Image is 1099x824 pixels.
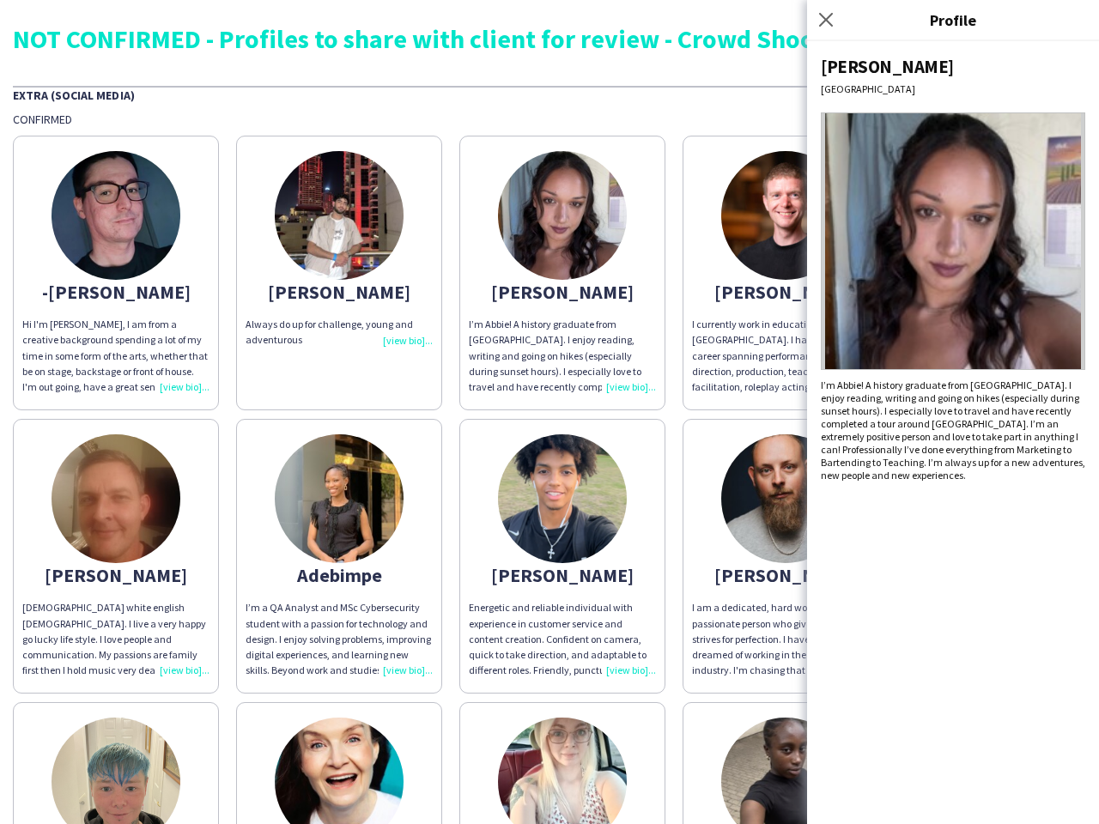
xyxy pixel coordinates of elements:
img: thumb-68c83c0f7918d.jpg [721,434,850,563]
div: Extra (Social Media) [13,86,1086,103]
div: [PERSON_NAME] [469,284,656,300]
div: [PERSON_NAME] [692,284,879,300]
div: [PERSON_NAME] [692,567,879,583]
img: Crew avatar or photo [821,112,1085,370]
div: [GEOGRAPHIC_DATA] [821,82,1085,95]
div: I currently work in education and [GEOGRAPHIC_DATA]. I have a portfolio career spanning performan... [692,317,879,395]
div: Energetic and reliable individual with experience in customer service and content creation. Confi... [469,600,656,678]
div: I’m a QA Analyst and MSc Cybersecurity student with a passion for technology and design. I enjoy ... [246,600,433,678]
div: [DEMOGRAPHIC_DATA] white english [DEMOGRAPHIC_DATA]. I live a very happy go lucky life style. I l... [22,600,209,678]
img: thumb-68c6cfaef1175.png [498,434,627,563]
div: I’m Abbie! A history graduate from [GEOGRAPHIC_DATA]. I enjoy reading, writing and going on hikes... [469,317,656,395]
h3: Profile [807,9,1099,31]
div: [PERSON_NAME] [22,567,209,583]
div: Always do up for challenge, young and adventurous [246,317,433,348]
div: [PERSON_NAME] [246,284,433,300]
div: Confirmed [13,112,1086,127]
div: I am a dedicated, hard working and passionate person who gives 110% and strives for perfection. I... [692,600,879,678]
div: [PERSON_NAME] [821,55,1085,78]
div: -[PERSON_NAME] [22,284,209,300]
div: Adebimpe [246,567,433,583]
img: thumb-68c73658818a7.jpg [52,151,180,280]
img: thumb-68c86f83176a6.jpg [52,434,180,563]
div: I’m Abbie! A history graduate from [GEOGRAPHIC_DATA]. I enjoy reading, writing and going on hikes... [821,379,1085,482]
img: thumb-68c5ac754c32c.jpeg [275,151,404,280]
img: thumb-68cc1c58c0818.jpeg [498,151,627,280]
div: NOT CONFIRMED - Profiles to share with client for review - Crowd Shoot [DATE] [13,26,1086,51]
img: thumb-68c85513cd2fa.jpg [721,151,850,280]
div: [PERSON_NAME] [469,567,656,583]
div: Hi I'm [PERSON_NAME], I am from a creative background spending a lot of my time in some form of t... [22,317,209,395]
img: thumb-68ca9e2bdcb1a.jpeg [275,434,404,563]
